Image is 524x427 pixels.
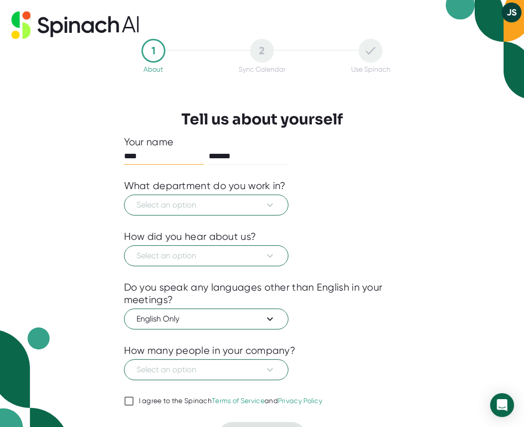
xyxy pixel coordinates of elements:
[139,397,323,406] div: I agree to the Spinach and
[124,344,296,357] div: How many people in your company?
[124,180,286,192] div: What department do you work in?
[181,110,343,128] h3: Tell us about yourself
[124,195,288,215] button: Select an option
[250,39,274,63] div: 2
[124,136,400,148] div: Your name
[351,65,391,73] div: Use Spinach
[278,397,322,405] a: Privacy Policy
[490,393,514,417] div: Open Intercom Messenger
[136,199,276,211] span: Select an option
[136,313,276,325] span: English Only
[136,250,276,262] span: Select an option
[124,230,257,243] div: How did you hear about us?
[212,397,264,405] a: Terms of Service
[124,245,288,266] button: Select an option
[143,65,163,73] div: About
[239,65,285,73] div: Sync Calendar
[502,2,522,22] button: JS
[124,281,400,306] div: Do you speak any languages other than English in your meetings?
[141,39,165,63] div: 1
[124,309,288,329] button: English Only
[136,364,276,376] span: Select an option
[124,359,288,380] button: Select an option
